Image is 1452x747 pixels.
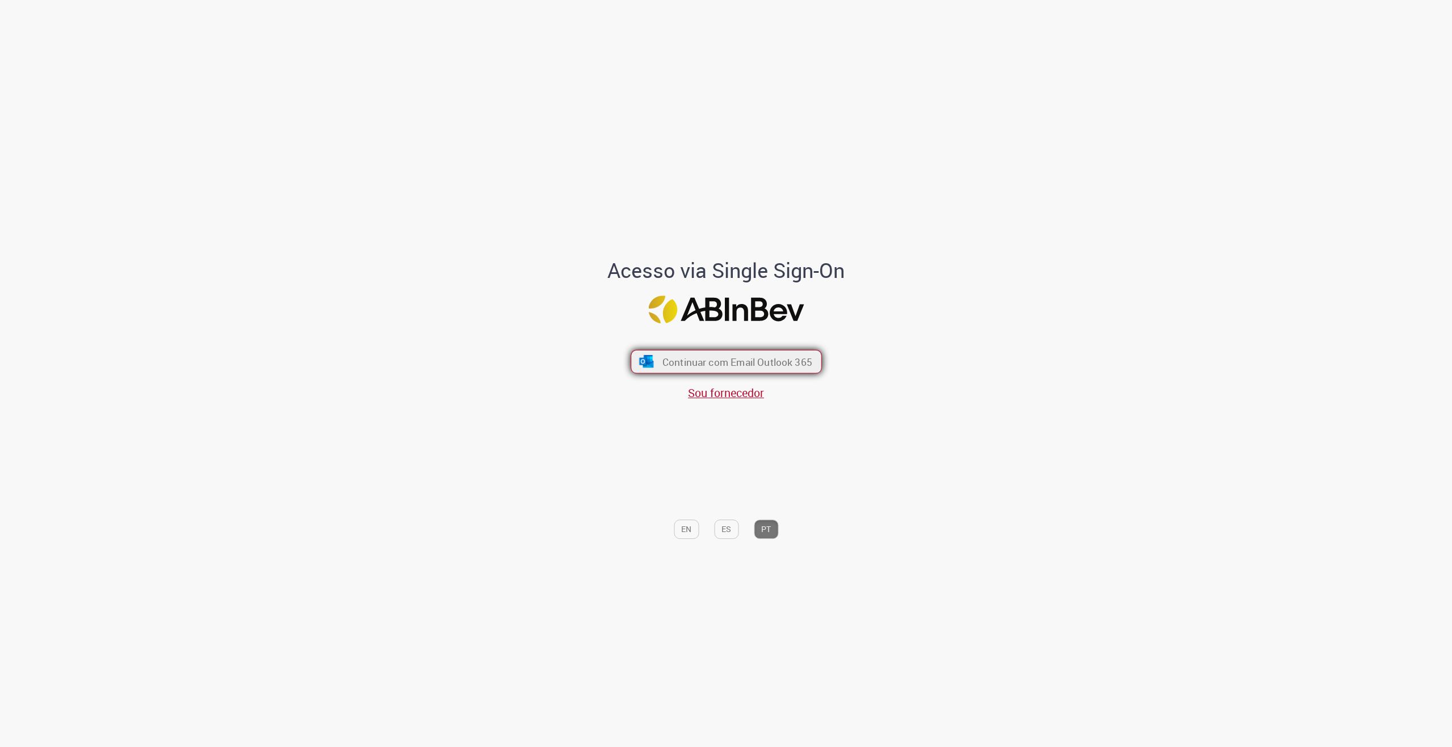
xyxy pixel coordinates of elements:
[754,520,778,539] button: PT
[714,520,738,539] button: ES
[638,355,654,368] img: ícone Azure/Microsoft 360
[688,385,764,400] a: Sou fornecedor
[648,296,804,323] img: Logo ABInBev
[674,520,699,539] button: EN
[662,355,812,368] span: Continuar com Email Outlook 365
[631,350,822,374] button: ícone Azure/Microsoft 360 Continuar com Email Outlook 365
[569,259,884,282] h1: Acesso via Single Sign-On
